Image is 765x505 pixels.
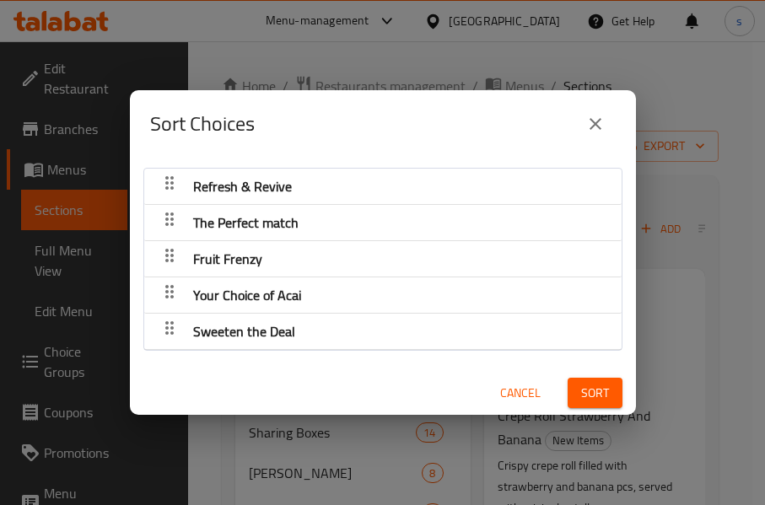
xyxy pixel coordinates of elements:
[575,104,616,144] button: close
[193,246,262,271] span: Fruit Frenzy
[193,319,295,344] span: Sweeten the Deal
[193,174,292,199] span: Refresh & Revive
[154,281,611,309] button: Your Choice of Acai
[193,282,301,308] span: Your Choice of Acai
[144,277,622,314] div: Your Choice of Acai
[150,110,255,137] h2: Sort Choices
[154,244,611,273] button: Fruit Frenzy
[493,378,547,409] button: Cancel
[144,205,622,241] div: The Perfect match
[154,208,611,237] button: The Perfect match
[154,172,611,201] button: Refresh & Revive
[193,210,299,235] span: The Perfect match
[581,383,609,404] span: Sort
[568,378,622,409] button: Sort
[144,241,622,277] div: Fruit Frenzy
[144,169,622,205] div: Refresh & Revive
[154,317,611,346] button: Sweeten the Deal
[500,383,541,404] span: Cancel
[144,314,622,350] div: Sweeten the Deal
